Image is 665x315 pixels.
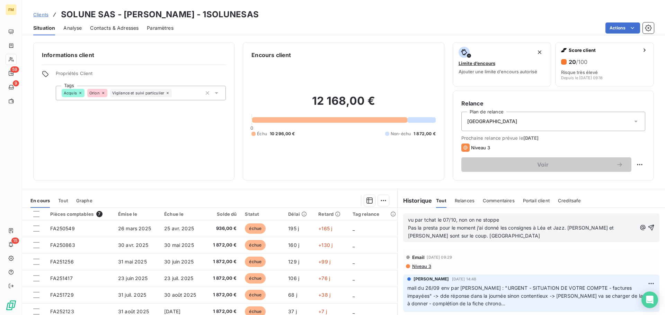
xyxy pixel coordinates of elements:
span: Relances [455,198,475,203]
span: 25 avr. 2025 [164,225,194,231]
span: 37 j [288,308,297,314]
span: Commentaires [483,198,515,203]
span: +165 j [318,225,332,231]
span: 195 j [288,225,299,231]
div: Délai [288,211,310,217]
div: Retard [318,211,344,217]
span: 1 872,00 € [209,308,237,315]
span: Graphe [76,198,92,203]
span: Limite d’encours [459,61,495,66]
span: Échu [257,131,267,137]
span: Propriétés Client [56,71,226,80]
span: Risque très élevé [561,70,598,75]
span: 31 juil. 2025 [118,292,146,298]
span: _ [353,308,355,314]
span: mail du 26/09 env par [PERSON_NAME] : "URGENT - SITUATION DE VOTRE COMPTE - factures impayées" ->... [407,285,657,307]
span: [DATE] 09:29 [427,255,452,259]
input: Ajouter une valeur [172,90,177,96]
span: Portail client [523,198,550,203]
span: échue [245,290,266,300]
span: 10 296,00 € [270,131,295,137]
span: 30 mai 2025 [164,242,194,248]
span: Ajouter une limite d’encours autorisé [459,69,537,74]
span: Email [412,254,425,260]
button: Limite d’encoursAjouter une limite d’encours autorisé [453,42,551,86]
span: [PERSON_NAME] [414,276,449,282]
span: FA251256 [50,259,73,265]
span: Pas la presta pour le moment j’ai donné les consignes à Léa et Jazz. [PERSON_NAME] et [PERSON_NAM... [408,225,615,239]
span: +76 j [318,275,330,281]
span: échue [245,223,266,234]
span: 1 872,00 € [209,258,237,265]
span: _ [353,275,355,281]
span: 23 juin 2025 [118,275,148,281]
span: Score client [569,47,639,53]
span: Acquis [64,91,77,95]
span: Situation [33,25,55,31]
span: Paramètres [147,25,174,31]
div: Tag relance [353,211,393,217]
div: FM [6,4,17,15]
span: Analyse [63,25,82,31]
span: 30 avr. 2025 [118,242,148,248]
span: 1 872,00 € [414,131,436,137]
span: [DATE] [164,308,180,314]
span: 31 août 2025 [118,308,149,314]
span: 106 j [288,275,299,281]
span: [DATE] 14:48 [452,277,477,281]
span: FA250863 [50,242,75,248]
span: 30 juin 2025 [164,259,194,265]
span: _ [353,259,355,265]
span: 936,00 € [209,225,237,232]
h6: 20 [569,58,587,65]
span: Non-échu [391,131,411,137]
span: échue [245,257,266,267]
span: vu par tchat le 07/10, non on ne stoppe [408,217,499,223]
span: 0 [250,125,253,131]
h2: 12 168,00 € [251,94,435,115]
span: 59 [10,66,19,73]
span: 160 j [288,242,299,248]
span: +7 j [318,308,327,314]
span: [GEOGRAPHIC_DATA] [467,118,517,125]
span: Depuis le [DATE] 09:18 [561,76,603,80]
span: 30 août 2025 [164,292,196,298]
span: Niveau 3 [411,263,431,269]
div: Statut [245,211,280,217]
span: FA251417 [50,275,72,281]
span: Vigilance et suivi particulier [112,91,165,95]
button: Voir [461,157,631,172]
h6: Encours client [251,51,291,59]
span: _ [353,225,355,231]
img: Logo LeanPay [6,300,17,311]
span: /100 [576,58,587,65]
div: Émise le [118,211,156,217]
span: 23 juil. 2025 [164,275,193,281]
button: Score client20/100Risque très élevéDepuis le [DATE] 09:18 [555,42,654,86]
h3: SOLUNE SAS - [PERSON_NAME] - 1SOLUNESAS [61,8,259,21]
span: +99 j [318,259,330,265]
span: [DATE] [523,135,539,141]
a: Clients [33,11,48,18]
span: _ [353,242,355,248]
span: +130 j [318,242,332,248]
span: 26 mars 2025 [118,225,151,231]
h6: Historique [398,196,432,205]
span: Orion [89,91,100,95]
span: FA251729 [50,292,73,298]
div: Solde dû [209,211,237,217]
span: Prochaine relance prévue le [461,135,645,141]
span: Voir [470,162,616,167]
button: Actions [605,22,640,34]
span: +38 j [318,292,330,298]
span: En cours [30,198,50,203]
span: 31 mai 2025 [118,259,147,265]
div: Échue le [164,211,201,217]
span: 1 872,00 € [209,291,237,298]
span: 7 [96,211,103,217]
h6: Relance [461,99,645,108]
span: échue [245,240,266,250]
span: Clients [33,12,48,17]
span: FA250549 [50,225,74,231]
span: 1 872,00 € [209,275,237,282]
